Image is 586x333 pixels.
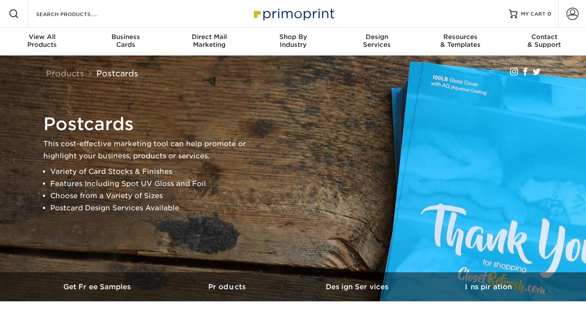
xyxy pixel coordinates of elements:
[251,33,335,41] span: Shop By
[33,272,163,301] a: Get Free Samples
[50,190,260,202] li: Choose from a Variety of Sizes
[419,28,502,55] a: Resources& Templates
[167,28,251,55] a: Direct MailMarketing
[43,138,260,162] p: This cost-effective marketing tool can help promote or highlight your business, products or servi...
[502,28,586,55] a: Contact& Support
[423,283,553,291] h3: Inspiration
[50,166,260,178] li: Variety of Card Stocks & Finishes
[293,272,423,301] a: Design Services
[521,10,546,18] span: MY CART
[163,272,293,301] a: Products
[50,202,260,214] li: Postcard Design Services Available
[419,33,502,41] span: Resources
[33,283,163,291] h3: Get Free Samples
[167,33,251,41] span: Direct Mail
[423,272,553,301] a: Inspiration
[419,33,502,49] div: & Templates
[50,178,260,190] li: Features Including Spot UV Gloss and Foil
[43,114,260,134] h1: Postcards
[84,33,167,49] div: Cards
[335,33,419,41] span: Design
[293,283,423,291] h3: Design Services
[251,28,335,55] a: Shop ByIndustry
[335,33,419,49] div: Services
[250,4,337,23] img: Primoprint
[46,69,84,78] a: Products
[84,33,167,41] span: Business
[35,9,120,19] input: SEARCH PRODUCTS.....
[167,33,251,49] div: Marketing
[502,33,586,41] span: Contact
[84,28,167,55] a: BusinessCards
[163,283,293,291] h3: Products
[335,28,419,55] a: DesignServices
[547,11,551,17] span: 0
[251,33,335,49] div: Industry
[96,69,138,78] a: Postcards
[502,33,586,49] div: & Support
